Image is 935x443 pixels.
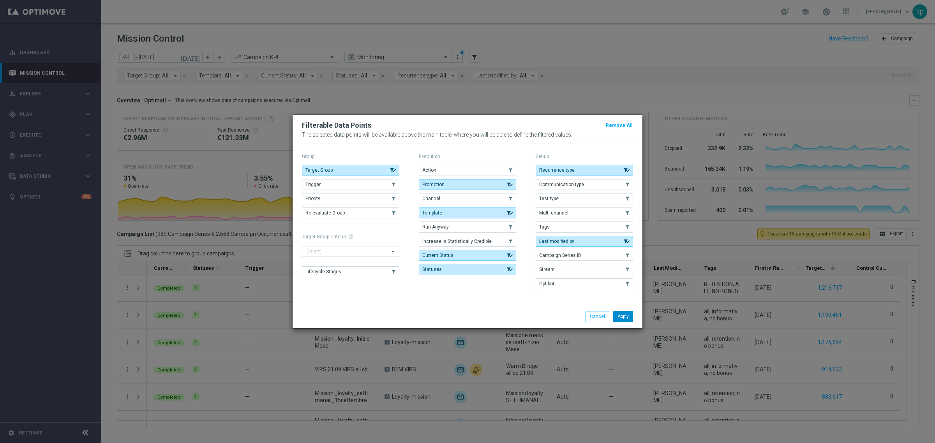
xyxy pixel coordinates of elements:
[422,210,442,216] span: Template
[419,250,516,261] button: Current Status
[422,167,436,173] span: Action
[422,182,445,187] span: Promotion
[302,193,399,204] button: Priority
[536,193,633,204] button: Test type
[419,153,516,160] p: Execution
[539,167,575,173] span: Recurrence type
[536,278,633,289] button: Optibot
[536,153,633,160] p: Set-up
[305,210,345,216] span: Re-evaluate Group
[419,221,516,232] button: Run Anyway
[419,236,516,247] button: Increase Is Statistically Credible
[536,264,633,275] button: Stream
[536,179,633,190] button: Communication type
[302,234,399,239] h1: Target Group Criteria
[613,311,633,322] button: Apply
[419,165,516,176] button: Action
[305,196,320,201] span: Priority
[605,121,633,130] button: Remove All
[419,193,516,204] button: Channel
[305,269,341,274] span: Lifecycle Stages
[302,121,371,130] h2: Filterable Data Points
[302,266,399,277] button: Lifecycle Stages
[302,207,399,218] button: Re-evaluate Group
[302,153,399,160] p: Group
[539,196,559,201] span: Test type
[586,311,609,322] button: Cancel
[419,179,516,190] button: Promotion
[305,182,321,187] span: Trigger
[536,236,633,247] button: Last modified by
[539,253,581,258] span: Campaign Series ID
[422,267,442,272] span: Statuses
[539,210,568,216] span: Multi-channel
[302,179,399,190] button: Trigger
[422,253,453,258] span: Current Status
[539,267,555,272] span: Stream
[539,224,550,230] span: Tags
[348,234,354,239] span: help_outline
[302,165,399,176] button: Target Group
[536,221,633,232] button: Tags
[422,196,440,201] span: Channel
[422,239,492,244] span: Increase Is Statistically Credible
[536,165,633,176] button: Recurrence type
[419,264,516,275] button: Statuses
[536,250,633,261] button: Campaign Series ID
[422,224,449,230] span: Run Anyway
[539,182,584,187] span: Communication type
[419,207,516,218] button: Template
[305,167,333,173] span: Target Group
[539,239,574,244] span: Last modified by
[536,207,633,218] button: Multi-channel
[539,281,554,287] span: Optibot
[302,132,633,138] p: The selected data points will be available above the main table, where you will be able to define...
